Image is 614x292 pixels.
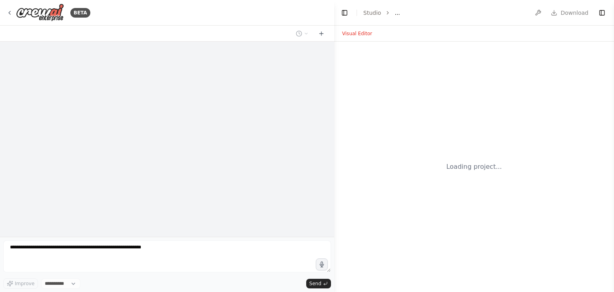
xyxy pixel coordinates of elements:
button: Send [306,279,331,288]
div: BETA [70,8,90,18]
button: Hide left sidebar [339,7,350,18]
span: Improve [15,280,34,287]
button: Click to speak your automation idea [316,258,328,270]
button: Show right sidebar [596,7,608,18]
nav: breadcrumb [363,9,400,17]
button: Switch to previous chat [293,29,312,38]
div: Loading project... [446,162,502,172]
button: Improve [3,278,38,289]
a: Studio [363,10,381,16]
span: ... [395,9,400,17]
img: Logo [16,4,64,22]
button: Start a new chat [315,29,328,38]
button: Visual Editor [337,29,377,38]
span: Send [309,280,321,287]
